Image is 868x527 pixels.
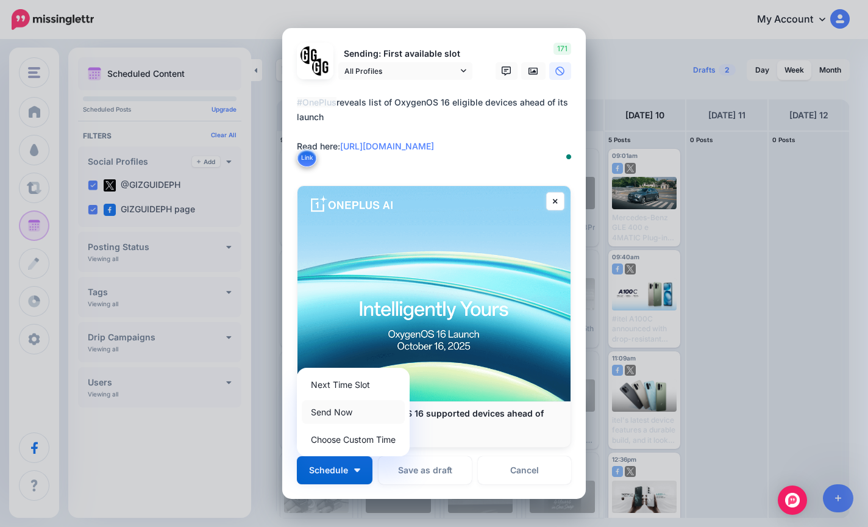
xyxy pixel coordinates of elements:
div: Open Intercom Messenger [778,486,807,515]
a: Choose Custom Time [302,428,405,451]
mark: #OnePlus [297,97,336,107]
b: OnePlus lists OxygenOS 16 supported devices ahead of launch [310,408,544,429]
a: All Profiles [338,62,472,80]
img: arrow-down-white.png [354,468,360,472]
a: Send Now [302,400,405,424]
span: Schedule [309,466,348,475]
div: Schedule [297,368,410,456]
textarea: To enrich screen reader interactions, please activate Accessibility in Grammarly extension settings [297,95,577,168]
button: Link [297,149,317,167]
span: All Profiles [344,65,458,77]
button: Schedule [297,456,372,484]
p: Sending: First available slot [338,47,472,61]
img: OnePlus lists OxygenOS 16 supported devices ahead of launch [297,186,571,401]
a: Next Time Slot [302,373,405,396]
img: JT5sWCfR-79925.png [312,59,330,76]
img: 353459792_649996473822713_4483302954317148903_n-bsa138318.png [301,46,318,64]
button: Save as draft [379,456,472,484]
span: 171 [553,43,571,55]
p: [DOMAIN_NAME] [310,430,558,441]
div: reveals list of OxygenOS 16 eligible devices ahead of its launch Read here: [297,95,577,154]
a: Cancel [478,456,571,484]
